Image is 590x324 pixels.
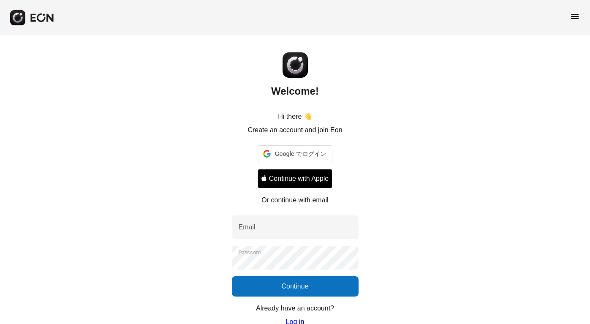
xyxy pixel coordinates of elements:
[261,195,328,205] p: Or continue with email
[278,112,312,122] p: Hi there 👋
[239,249,261,256] label: Password
[232,276,359,297] button: Continue
[258,169,332,188] button: Signin with apple ID
[258,145,332,162] div: Google でログイン
[239,222,256,232] label: Email
[271,84,319,98] h2: Welcome!
[256,303,334,313] p: Already have an account?
[570,11,580,22] span: menu
[274,149,327,159] span: Google でログイン
[247,125,342,135] p: Create an account and join Eon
